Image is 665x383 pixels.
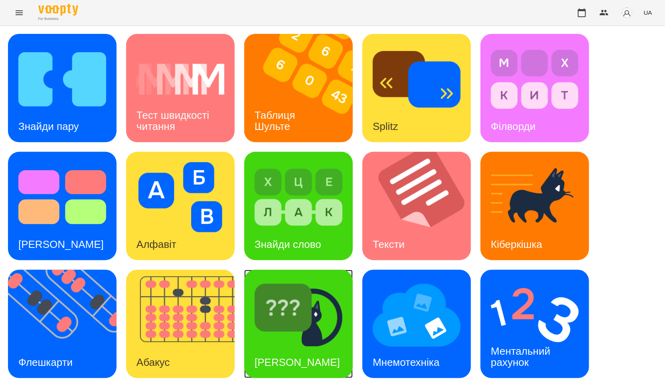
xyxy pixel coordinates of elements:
[621,7,633,18] img: avatar_s.png
[137,238,176,250] h3: Алфавіт
[18,44,106,114] img: Знайди пару
[18,162,106,232] img: Тест Струпа
[362,152,481,260] img: Тексти
[481,152,589,260] a: КіберкішкаКіберкішка
[38,4,78,16] img: Voopty Logo
[373,238,405,250] h3: Тексти
[18,238,104,250] h3: [PERSON_NAME]
[126,270,245,378] img: Абакус
[8,270,117,378] a: ФлешкартиФлешкарти
[491,162,579,232] img: Кіберкішка
[255,238,321,250] h3: Знайди слово
[244,270,353,378] a: Знайди Кіберкішку[PERSON_NAME]
[373,280,461,350] img: Мнемотехніка
[126,152,235,260] a: АлфавітАлфавіт
[126,270,235,378] a: АбакусАбакус
[644,8,652,17] span: UA
[491,44,579,114] img: Філворди
[244,152,353,260] a: Знайди словоЗнайди слово
[491,280,579,350] img: Ментальний рахунок
[481,270,589,378] a: Ментальний рахунокМентальний рахунок
[244,34,353,142] a: Таблиця ШультеТаблиця Шульте
[38,16,78,22] span: For Business
[362,152,471,260] a: ТекстиТексти
[255,356,340,368] h3: [PERSON_NAME]
[8,270,127,378] img: Флешкарти
[126,34,235,142] a: Тест швидкості читанняТест швидкості читання
[18,356,73,368] h3: Флешкарти
[481,34,589,142] a: ФілвордиФілворди
[18,120,79,132] h3: Знайди пару
[8,152,117,260] a: Тест Струпа[PERSON_NAME]
[244,34,363,142] img: Таблиця Шульте
[137,162,224,232] img: Алфавіт
[8,34,117,142] a: Знайди паруЗнайди пару
[137,44,224,114] img: Тест швидкості читання
[255,109,298,132] h3: Таблиця Шульте
[255,280,342,350] img: Знайди Кіберкішку
[362,34,471,142] a: SplitzSplitz
[491,238,542,250] h3: Кіберкішка
[373,44,461,114] img: Splitz
[10,3,29,22] button: Menu
[255,162,342,232] img: Знайди слово
[373,356,439,368] h3: Мнемотехніка
[373,120,398,132] h3: Splitz
[362,270,471,378] a: МнемотехнікаМнемотехніка
[491,120,536,132] h3: Філворди
[137,109,212,132] h3: Тест швидкості читання
[641,5,655,20] button: UA
[137,356,170,368] h3: Абакус
[491,345,553,368] h3: Ментальний рахунок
